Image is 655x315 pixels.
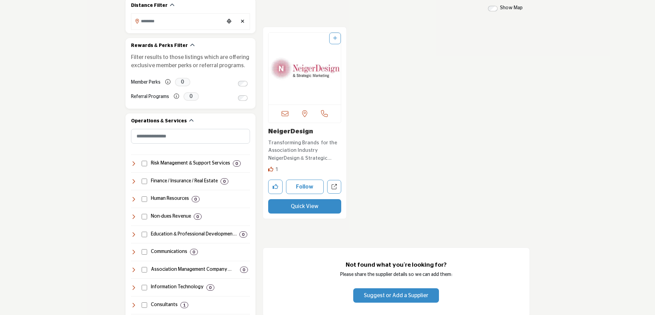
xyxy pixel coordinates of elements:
input: Select Consultants checkbox [142,302,147,308]
label: Member Perks [131,76,160,88]
h4: Information Technology: Technology solutions, including software, cybersecurity, cloud computing,... [151,284,204,291]
div: 0 Results For Risk Management & Support Services [233,160,241,167]
b: 0 [196,214,199,219]
div: 0 Results For Finance / Insurance / Real Estate [221,178,228,184]
span: 0 [175,78,190,86]
b: 0 [236,161,238,166]
input: Select Finance / Insurance / Real Estate checkbox [142,179,147,184]
h4: Non-dues Revenue: Programs like affinity partnerships, sponsorships, and other revenue-generating... [151,213,191,220]
input: Search Location [131,14,224,28]
b: 0 [209,285,212,290]
div: Choose your current location [224,14,234,29]
h3: Not found what you're looking for? [277,262,516,269]
button: Quick View [268,199,342,214]
input: Switch to Referral Programs [238,95,248,101]
b: 0 [243,267,245,272]
input: Search Category [131,129,250,144]
h4: Risk Management & Support Services: Services for cancellation insurance and transportation soluti... [151,160,230,167]
div: Clear search location [238,14,248,29]
div: 0 Results For Association Management Company (AMC) [240,267,248,273]
span: 0 [183,92,199,101]
button: Follow [286,180,324,194]
div: 0 Results For Communications [190,249,198,255]
a: Add To List [333,36,337,41]
input: Select Non-dues Revenue checkbox [142,214,147,219]
h2: Operations & Services [131,118,187,125]
h4: Association Management Company (AMC): Professional management, strategic guidance, and operationa... [151,266,237,273]
img: NeigerDesign [269,33,341,105]
b: 0 [223,179,226,184]
b: 1 [183,303,186,307]
label: Show Map [500,4,523,12]
input: Select Human Resources checkbox [142,196,147,202]
i: Like [268,167,273,172]
a: Open neigerdesign in new tab [327,180,341,194]
div: 0 Results For Non-dues Revenue [194,214,202,220]
button: Suggest or Add a Supplier [353,288,439,303]
h4: Communications: Services for messaging, public relations, video production, webinars, and content... [151,249,187,255]
b: 0 [242,232,245,237]
h4: Consultants: Expert guidance across various areas, including technology, marketing, leadership, f... [151,302,178,308]
input: Select Information Technology checkbox [142,285,147,290]
input: Select Association Management Company (AMC) checkbox [142,267,147,272]
h4: Human Resources: Services and solutions for employee management, benefits, recruiting, compliance... [151,195,189,202]
div: 0 Results For Education & Professional Development [239,231,247,238]
a: Transforming Brands for the Association Industry NeigerDesign & Strategic Marketing has been help... [268,137,342,162]
input: Select Communications checkbox [142,249,147,255]
b: 0 [193,250,195,254]
a: Open Listing in new tab [269,33,341,105]
span: Please share the supplier details so we can add them: [340,272,452,277]
input: Switch to Member Perks [238,81,248,86]
h2: Rewards & Perks Filter [131,43,188,49]
div: 0 Results For Human Resources [192,196,200,202]
p: Transforming Brands for the Association Industry NeigerDesign & Strategic Marketing has been help... [268,139,342,162]
div: 0 Results For Information Technology [206,284,214,291]
h3: NeigerDesign [268,128,342,136]
span: Suggest or Add a Supplier [364,293,428,298]
h4: Education & Professional Development: Training, certification, career development, and learning s... [151,231,237,238]
input: Select Education & Professional Development checkbox [142,232,147,237]
span: 1 [275,167,278,172]
h2: Distance Filter [131,2,168,9]
p: Filter results to those listings which are offering exclusive member perks or referral programs. [131,53,250,70]
h4: Finance / Insurance / Real Estate: Financial management, accounting, insurance, banking, payroll,... [151,178,218,185]
button: Like company [268,180,283,194]
label: Referral Programs [131,91,169,103]
a: NeigerDesign [268,129,313,135]
div: 1 Results For Consultants [180,302,188,308]
b: 0 [194,197,197,202]
input: Select Risk Management & Support Services checkbox [142,161,147,166]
